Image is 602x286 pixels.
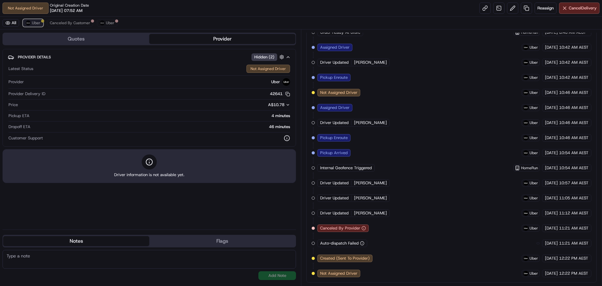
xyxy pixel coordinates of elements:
[569,5,597,11] span: Cancel Delivery
[6,60,18,71] img: 1736555255976-a54dd68f-1ca7-489b-9aae-adbdc363a1c4
[8,124,30,130] span: Dropoff ETA
[530,45,538,50] span: Uber
[149,34,295,44] button: Provider
[6,92,11,97] div: 📗
[354,60,387,65] span: [PERSON_NAME]
[114,172,184,178] span: Driver information is not available yet.
[270,91,290,97] button: 42641
[354,210,387,216] span: [PERSON_NAME]
[106,20,114,25] span: Uber
[523,120,528,125] img: uber-new-logo.jpeg
[53,92,58,97] div: 💻
[320,120,349,126] span: Driver Updated
[320,135,348,141] span: Pickup Enroute
[354,180,387,186] span: [PERSON_NAME]
[545,120,558,126] span: [DATE]
[545,75,558,80] span: [DATE]
[530,226,538,231] span: Uber
[545,165,558,171] span: [DATE]
[33,124,290,130] div: 46 minutes
[523,181,528,186] img: uber-new-logo.jpeg
[559,180,589,186] span: 10:57 AM AEST
[545,60,558,65] span: [DATE]
[21,60,103,66] div: Start new chat
[523,135,528,140] img: uber-new-logo.jpeg
[320,45,350,50] span: Assigned Driver
[523,90,528,95] img: uber-new-logo.jpeg
[530,256,538,261] span: Uber
[523,45,528,50] img: uber-new-logo.jpeg
[320,225,360,231] span: Canceled By Provider
[354,195,387,201] span: [PERSON_NAME]
[559,195,589,201] span: 11:05 AM AEST
[559,60,589,65] span: 10:42 AM AEST
[559,105,589,111] span: 10:46 AM AEST
[523,60,528,65] img: uber-new-logo.jpeg
[271,79,280,85] span: Uber
[32,113,290,119] div: 4 minutes
[545,225,558,231] span: [DATE]
[559,210,589,216] span: 11:12 AM AEST
[13,91,48,97] span: Knowledge Base
[559,135,589,141] span: 10:46 AM AEST
[523,226,528,231] img: uber-new-logo.jpeg
[50,89,103,100] a: 💻API Documentation
[559,256,588,261] span: 12:22 PM AEST
[530,75,538,80] span: Uber
[320,165,372,171] span: Internal Geofence Triggered
[523,105,528,110] img: uber-new-logo.jpeg
[254,54,274,60] span: Hidden ( 2 )
[320,60,349,65] span: Driver Updated
[4,89,50,100] a: 📗Knowledge Base
[320,75,348,80] span: Pickup Enroute
[21,66,79,71] div: We're available if you need us!
[530,181,538,186] span: Uber
[100,20,105,25] img: uber-new-logo.jpeg
[559,165,589,171] span: 10:54 AM AEST
[320,105,350,111] span: Assigned Driver
[545,271,558,276] span: [DATE]
[545,256,558,261] span: [DATE]
[8,113,29,119] span: Pickup ETA
[8,66,33,72] span: Latest Status
[8,102,18,108] span: Price
[6,6,19,19] img: Nash
[559,75,589,80] span: 10:42 AM AEST
[523,75,528,80] img: uber-new-logo.jpeg
[530,105,538,110] span: Uber
[3,236,149,246] button: Notes
[530,90,538,95] span: Uber
[530,135,538,140] span: Uber
[535,3,557,14] button: Reassign
[559,90,589,95] span: 10:46 AM AEST
[559,3,599,14] button: CancelDelivery
[530,120,538,125] span: Uber
[559,225,589,231] span: 11:21 AM AEST
[23,19,43,27] button: Uber
[59,91,101,97] span: API Documentation
[545,195,558,201] span: [DATE]
[18,55,51,60] span: Provider Details
[559,150,589,156] span: 10:54 AM AEST
[26,20,31,25] img: uber-new-logo.jpeg
[283,78,290,86] img: uber-new-logo.jpeg
[8,91,45,97] span: Provider Delivery ID
[523,150,528,155] img: uber-new-logo.jpeg
[523,196,528,201] img: uber-new-logo.jpeg
[251,53,286,61] button: Hidden (2)
[32,20,40,25] span: Uber
[545,150,558,156] span: [DATE]
[545,105,558,111] span: [DATE]
[235,102,290,108] button: A$10.78
[47,19,93,27] button: Canceled By Customer
[3,34,149,44] button: Quotes
[320,150,348,156] span: Pickup Arrived
[50,8,82,13] span: [DATE] 07:52 AM
[530,211,538,216] span: Uber
[268,102,284,107] span: A$10.78
[545,90,558,95] span: [DATE]
[559,240,589,246] span: 11:21 AM AEST
[62,106,76,111] span: Pylon
[559,45,589,50] span: 10:42 AM AEST
[320,256,370,261] span: Created (Sent To Provider)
